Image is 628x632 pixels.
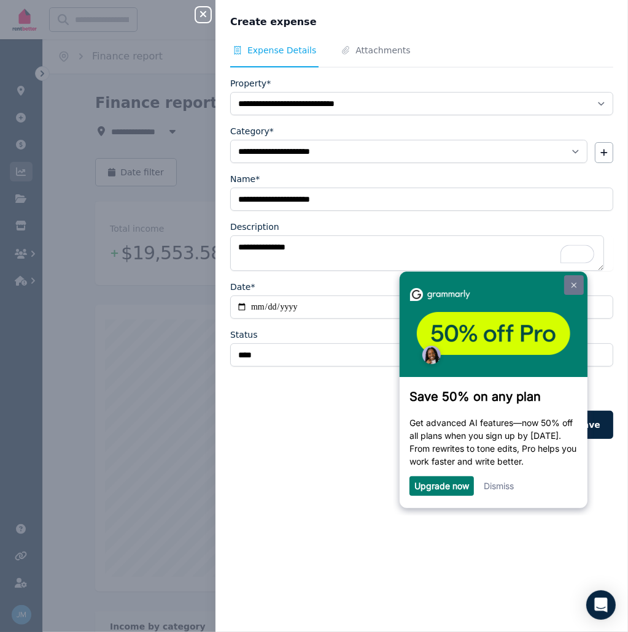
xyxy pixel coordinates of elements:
[230,173,260,185] label: Name*
[230,221,279,233] label: Description
[230,281,255,293] label: Date*
[230,44,613,67] nav: Tabs
[230,77,271,89] label: Property*
[7,7,195,105] img: f60ae6485c9449d2a76a3eb3db21d1eb-frame-31613004-1.png
[17,145,185,196] p: Get advanced AI features—now 50% off all plans when you sign up by [DATE]. From rewrites to tone ...
[586,590,616,620] div: Open Intercom Messenger
[21,209,76,219] a: Upgrade now
[230,235,604,271] textarea: To enrich screen reader interactions, please activate Accessibility in Grammarly extension settings
[179,11,184,17] img: close_x_white.png
[91,209,121,219] a: Dismiss
[230,329,258,341] label: Status
[247,44,316,56] span: Expense Details
[355,44,410,56] span: Attachments
[230,15,317,29] span: Create expense
[17,118,185,132] h3: Save 50% on any plan
[230,125,274,137] label: Category*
